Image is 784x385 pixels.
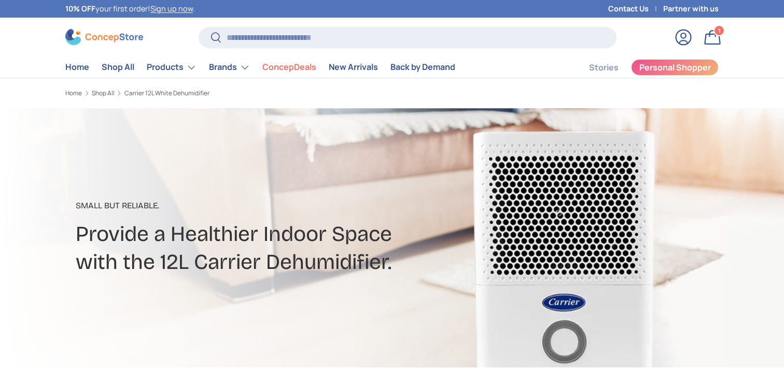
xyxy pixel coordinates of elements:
[564,57,719,78] nav: Secondary
[76,220,474,276] h2: Provide a Healthier Indoor Space with the 12L Carrier Dehumidifier.
[141,57,203,78] summary: Products
[329,57,378,77] a: New Arrivals
[65,89,412,98] nav: Breadcrumbs
[92,90,115,96] a: Shop All
[390,57,455,77] a: Back by Demand
[631,59,719,76] a: Personal Shopper
[147,57,197,78] a: Products
[639,63,711,72] span: Personal Shopper
[65,57,89,77] a: Home
[262,57,316,77] a: ConcepDeals
[209,57,250,78] a: Brands
[589,58,619,78] a: Stories
[102,57,134,77] a: Shop All
[65,29,143,45] img: ConcepStore
[65,57,455,78] nav: Primary
[150,4,193,13] a: Sign up now
[608,3,663,15] a: Contact Us
[65,4,95,13] strong: 10% OFF
[663,3,719,15] a: Partner with us
[203,57,256,78] summary: Brands
[124,90,209,96] a: Carrier 12L White Dehumidifier
[65,3,195,15] p: your first order! .
[65,90,82,96] a: Home
[76,199,474,212] p: Small But Reliable.
[718,26,721,34] span: 1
